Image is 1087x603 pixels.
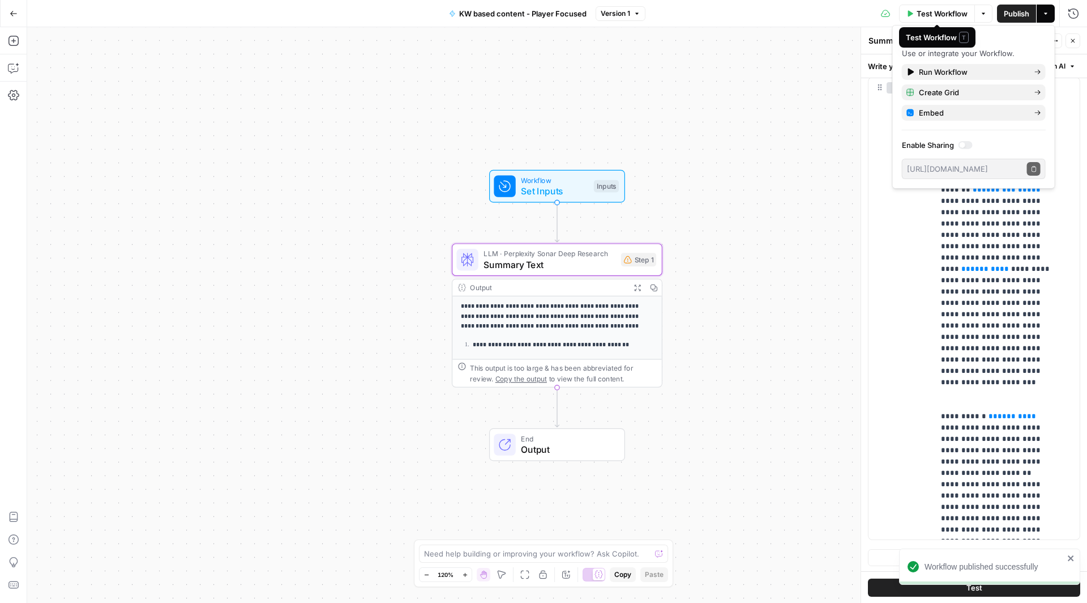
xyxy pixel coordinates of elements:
[470,362,656,384] div: This output is too large & has been abbreviated for review. to view the full content.
[555,387,559,427] g: Edge from step_1 to end
[902,139,1046,151] label: Enable Sharing
[452,428,662,461] div: EndOutput
[868,78,925,539] div: user
[452,170,662,203] div: WorkflowSet InputsInputs
[442,5,593,23] button: KW based content - Player Focused
[919,87,1025,98] span: Create Grid
[495,375,547,383] span: Copy the output
[919,66,1025,78] span: Run Workflow
[925,561,1064,572] div: Workflow published successfully
[919,107,1025,118] span: Embed
[868,35,925,46] textarea: Summary Text
[601,9,630,19] span: Version 1
[521,184,588,198] span: Set Inputs
[640,567,668,582] button: Paste
[483,258,615,271] span: Summary Text
[917,8,968,19] span: Test Workflow
[470,282,625,293] div: Output
[966,581,982,593] span: Test
[483,248,615,259] span: LLM · Perplexity Sonar Deep Research
[1067,554,1075,563] button: close
[610,567,636,582] button: Copy
[438,570,453,579] span: 120%
[887,82,925,94] button: user
[521,433,613,444] span: End
[459,8,587,19] span: KW based content - Player Focused
[614,570,631,580] span: Copy
[899,5,975,23] button: Test Workflow
[594,180,619,193] div: Inputs
[868,549,1080,566] button: Add Message
[997,5,1036,23] button: Publish
[1004,8,1029,19] span: Publish
[902,35,1046,46] div: Quick Actions
[621,253,656,266] div: Step 1
[902,49,1015,58] span: Use or integrate your Workflow.
[959,32,969,43] span: T
[521,443,613,456] span: Output
[596,6,645,21] button: Version 1
[645,570,664,580] span: Paste
[555,202,559,242] g: Edge from start to step_1
[521,175,588,185] span: Workflow
[868,578,1080,596] button: Test
[906,32,969,43] div: Test Workflow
